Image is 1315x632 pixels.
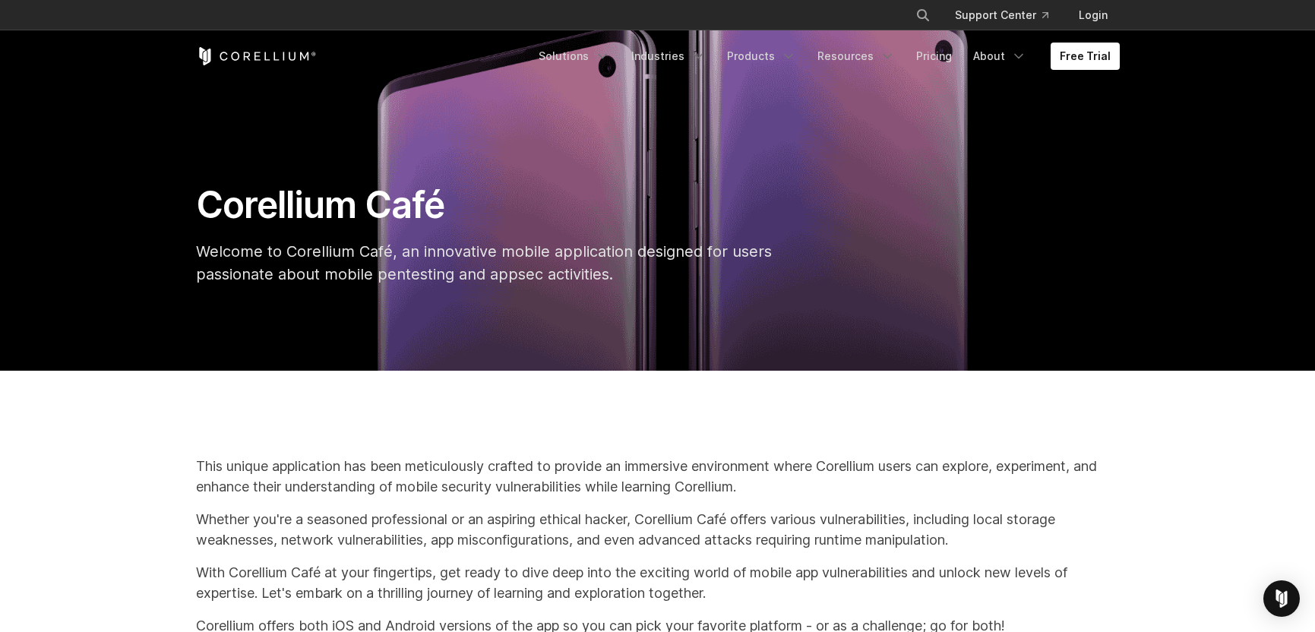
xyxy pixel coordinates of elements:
a: About [964,43,1035,70]
a: Corellium Home [196,47,317,65]
a: Solutions [529,43,619,70]
a: Login [1067,2,1120,29]
h1: Corellium Café [196,182,801,228]
button: Search [909,2,937,29]
a: Products [718,43,805,70]
div: Navigation Menu [529,43,1120,70]
a: Resources [808,43,904,70]
a: Free Trial [1051,43,1120,70]
p: Welcome to Corellium Café, an innovative mobile application designed for users passionate about m... [196,240,801,286]
p: This unique application has been meticulously crafted to provide an immersive environment where C... [196,456,1120,497]
div: Navigation Menu [897,2,1120,29]
a: Support Center [943,2,1061,29]
a: Pricing [907,43,961,70]
a: Industries [622,43,715,70]
p: Whether you're a seasoned professional or an aspiring ethical hacker, Corellium Café offers vario... [196,509,1120,550]
p: With Corellium Café at your fingertips, get ready to dive deep into the exciting world of mobile ... [196,562,1120,603]
div: Open Intercom Messenger [1263,580,1300,617]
